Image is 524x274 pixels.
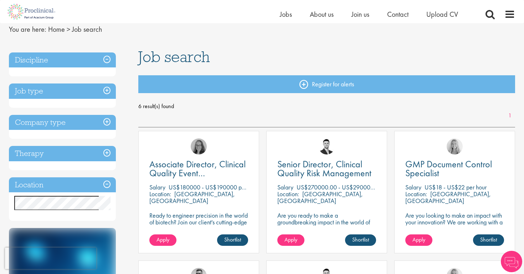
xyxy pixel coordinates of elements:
span: Job search [138,47,210,66]
p: [GEOGRAPHIC_DATA], [GEOGRAPHIC_DATA] [277,190,363,205]
span: Location: [405,190,427,198]
img: Ingrid Aymes [191,138,207,154]
a: Jobs [280,10,292,19]
span: 6 result(s) found [138,101,515,112]
span: > [67,25,70,34]
a: Join us [351,10,369,19]
h3: Job type [9,83,116,99]
p: Are you looking to make an impact with your innovation? We are working with a well-established ph... [405,212,504,246]
a: Associate Director, Clinical Quality Event Management (GCP) [149,160,248,178]
a: About us [310,10,334,19]
p: Ready to engineer precision in the world of biotech? Join our client's cutting-edge team and play... [149,212,248,246]
span: Senior Director, Clinical Quality Risk Management [277,158,371,179]
img: Shannon Briggs [447,138,463,154]
a: breadcrumb link [48,25,65,34]
span: Location: [149,190,171,198]
span: Location: [277,190,299,198]
span: GMP Document Control Specialist [405,158,492,179]
p: US$180000 - US$190000 per annum [169,183,264,191]
a: Upload CV [426,10,458,19]
span: Apply [284,236,297,243]
span: Job search [72,25,102,34]
a: Apply [149,234,176,246]
h3: Discipline [9,52,116,68]
a: Shortlist [345,234,376,246]
span: Salary [405,183,421,191]
a: Apply [277,234,304,246]
span: You are here: [9,25,46,34]
a: Senior Director, Clinical Quality Risk Management [277,160,376,178]
span: Associate Director, Clinical Quality Event Management (GCP) [149,158,246,188]
span: Apply [156,236,169,243]
a: 1 [505,112,515,120]
p: Are you ready to make a groundbreaking impact in the world of biotechnology? Join a growing compa... [277,212,376,246]
p: US$18 - US$22 per hour [425,183,487,191]
a: Shortlist [217,234,248,246]
a: Register for alerts [138,75,515,93]
a: GMP Document Control Specialist [405,160,504,178]
iframe: reCAPTCHA [5,248,96,269]
span: Salary [149,183,165,191]
h3: Location [9,177,116,193]
span: Salary [277,183,293,191]
a: Contact [387,10,409,19]
img: Chatbot [501,251,522,272]
a: Apply [405,234,432,246]
p: US$270000.00 - US$290000.00 per annum [297,183,410,191]
p: [GEOGRAPHIC_DATA], [GEOGRAPHIC_DATA] [149,190,235,205]
img: Joshua Godden [319,138,335,154]
span: Apply [412,236,425,243]
h3: Company type [9,115,116,130]
h3: Therapy [9,146,116,161]
p: [GEOGRAPHIC_DATA], [GEOGRAPHIC_DATA] [405,190,491,205]
a: Shortlist [473,234,504,246]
